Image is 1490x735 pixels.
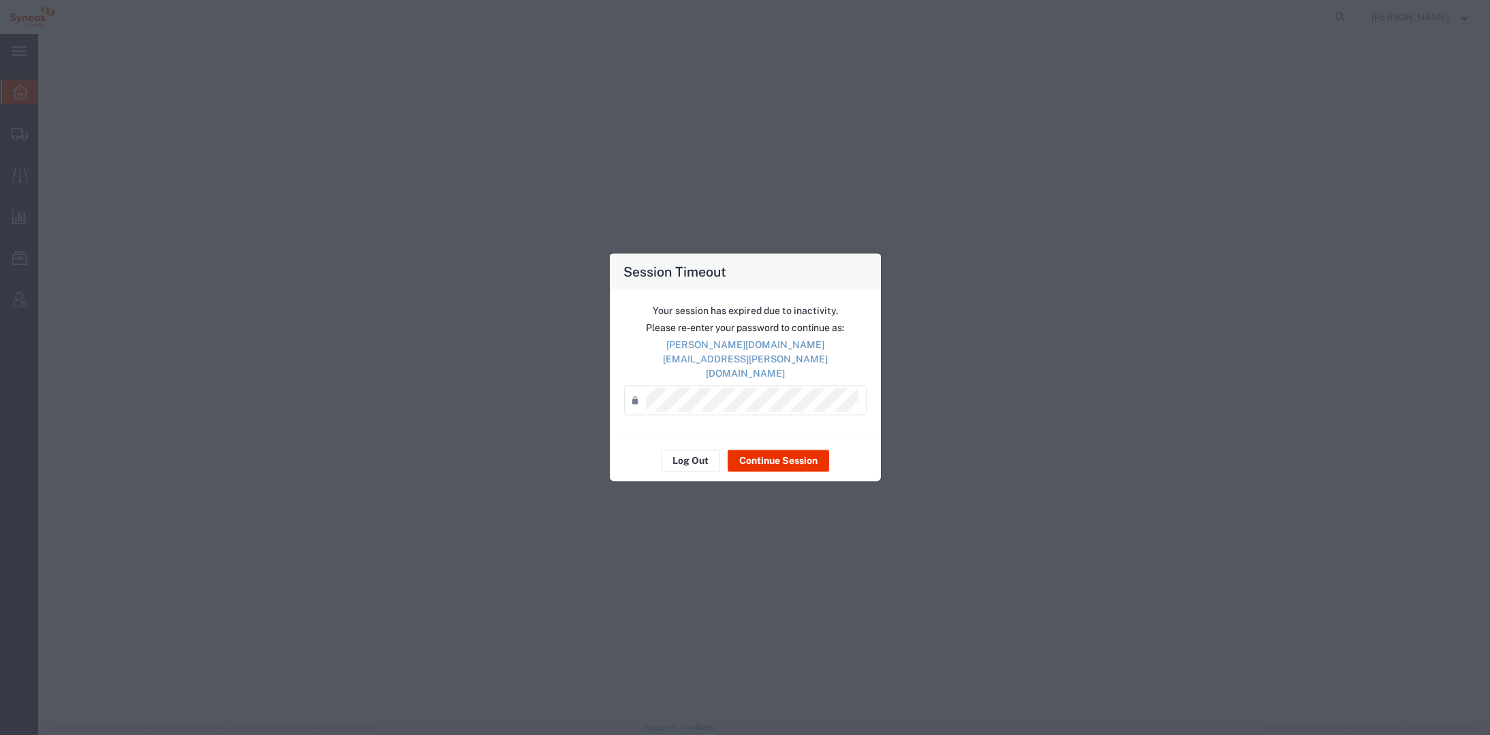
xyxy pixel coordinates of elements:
[661,450,720,471] button: Log Out
[624,320,867,334] p: Please re-enter your password to continue as:
[624,303,867,317] p: Your session has expired due to inactivity.
[728,450,829,471] button: Continue Session
[624,337,867,380] p: [PERSON_NAME][DOMAIN_NAME][EMAIL_ADDRESS][PERSON_NAME][DOMAIN_NAME]
[623,261,726,281] h4: Session Timeout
